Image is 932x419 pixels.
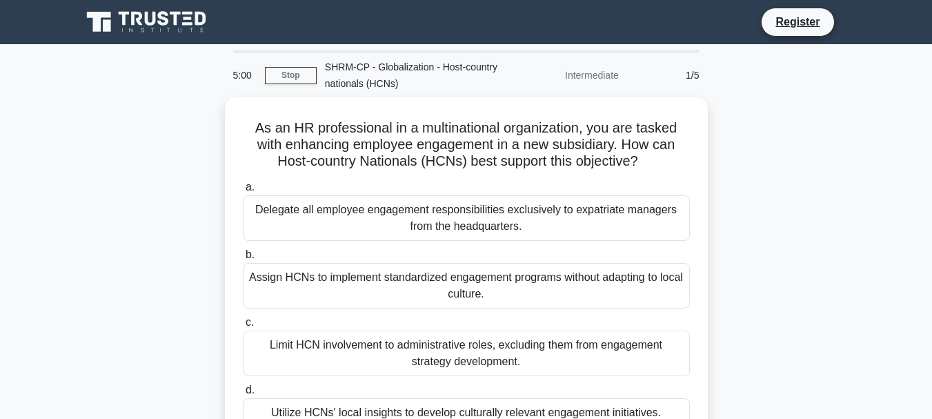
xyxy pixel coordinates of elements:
div: Delegate all employee engagement responsibilities exclusively to expatriate managers from the hea... [243,195,690,241]
div: Limit HCN involvement to administrative roles, excluding them from engagement strategy development. [243,331,690,376]
span: a. [246,181,255,193]
div: 5:00 [225,61,265,89]
div: Assign HCNs to implement standardized engagement programs without adapting to local culture. [243,263,690,309]
span: d. [246,384,255,396]
a: Stop [265,67,317,84]
div: SHRM-CP - Globalization - Host-country nationals (HCNs) [317,53,506,97]
div: 1/5 [627,61,708,89]
span: c. [246,316,254,328]
a: Register [767,13,828,30]
span: b. [246,249,255,260]
div: Intermediate [506,61,627,89]
h5: As an HR professional in a multinational organization, you are tasked with enhancing employee eng... [241,119,691,170]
